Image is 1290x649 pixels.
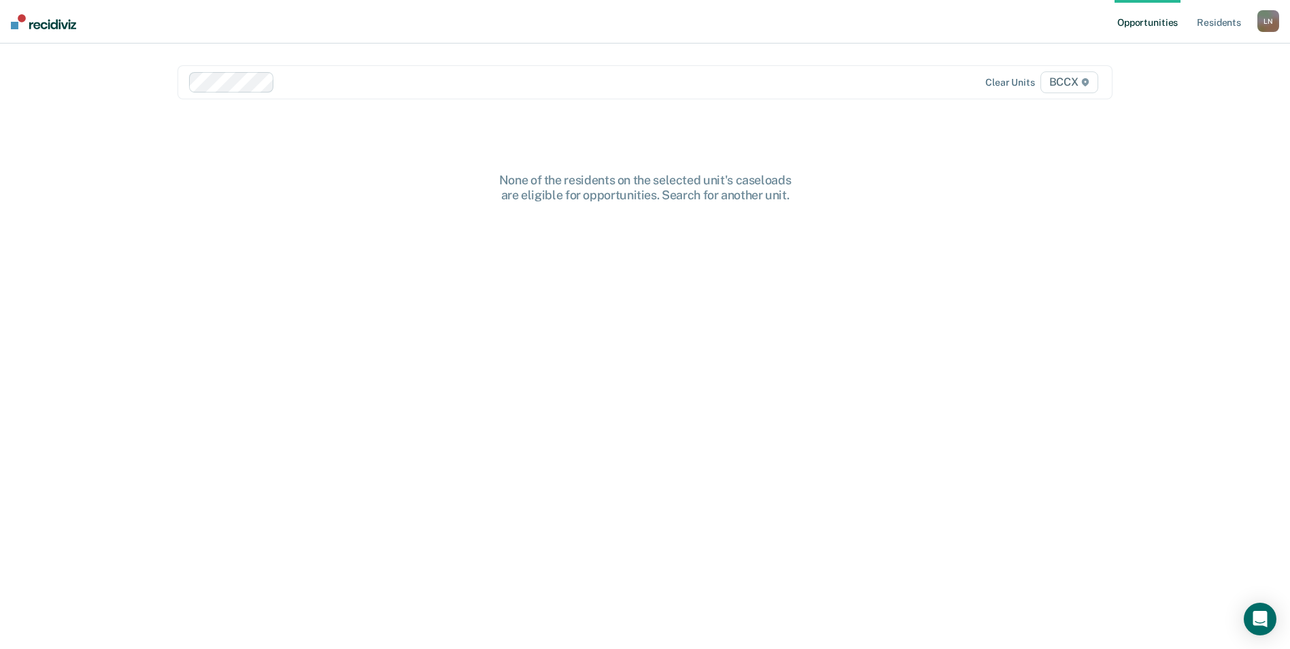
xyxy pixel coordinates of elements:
div: L N [1257,10,1279,32]
span: BCCX [1040,71,1098,93]
div: Open Intercom Messenger [1244,603,1276,635]
button: LN [1257,10,1279,32]
div: Clear units [985,77,1035,88]
div: None of the residents on the selected unit's caseloads are eligible for opportunities. Search for... [428,173,863,202]
img: Recidiviz [11,14,76,29]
